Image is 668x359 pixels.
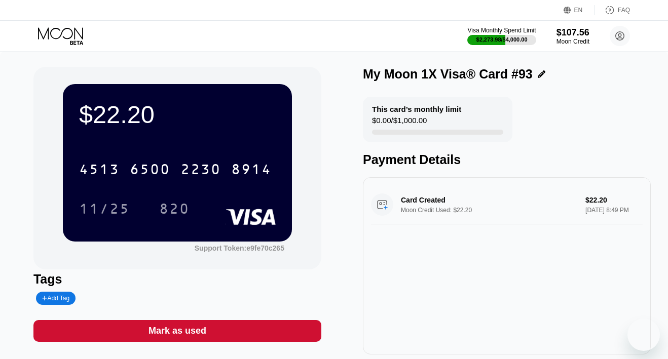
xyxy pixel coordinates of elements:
div: Support Token:e9fe70c265 [195,244,284,252]
div: $0.00 / $1,000.00 [372,116,427,130]
div: FAQ [618,7,630,14]
div: Mark as used [149,325,206,337]
div: 4513 [79,163,120,179]
div: 820 [159,202,190,218]
div: Visa Monthly Spend Limit [467,27,536,34]
div: Payment Details [363,152,651,167]
div: EN [564,5,595,15]
iframe: Кнопка запуска окна обмена сообщениями [627,318,660,351]
div: 11/25 [79,202,130,218]
div: Visa Monthly Spend Limit$2,273.98/$4,000.00 [467,27,536,45]
div: My Moon 1X Visa® Card #93 [363,67,533,82]
div: EN [574,7,583,14]
div: 2230 [180,163,221,179]
div: $22.20 [79,100,276,129]
div: Add Tag [42,295,69,302]
div: Add Tag [36,292,76,305]
div: 11/25 [71,196,137,221]
div: 8914 [231,163,272,179]
div: This card’s monthly limit [372,105,461,113]
div: $107.56 [556,27,589,38]
div: Support Token: e9fe70c265 [195,244,284,252]
div: 820 [152,196,197,221]
div: $2,273.98 / $4,000.00 [476,36,528,43]
div: $107.56Moon Credit [556,27,589,45]
div: 4513650022308914 [73,156,278,182]
div: Mark as used [33,320,321,342]
div: 6500 [130,163,170,179]
div: Tags [33,272,321,287]
div: FAQ [595,5,630,15]
div: Moon Credit [556,38,589,45]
